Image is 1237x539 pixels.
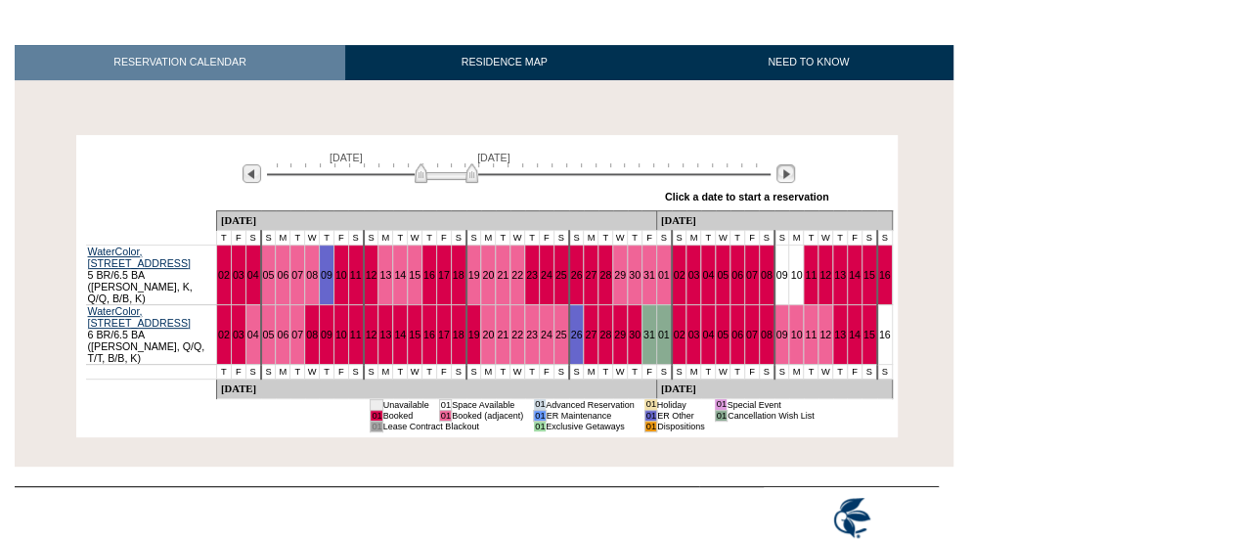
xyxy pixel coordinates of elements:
[291,269,303,281] a: 07
[847,230,861,245] td: F
[451,230,465,245] td: S
[727,399,814,410] td: Special Event
[571,329,583,340] a: 26
[674,329,685,340] a: 02
[804,364,818,379] td: T
[644,421,656,431] td: 01
[727,410,814,421] td: Cancellation Wish List
[539,230,553,245] td: F
[482,269,494,281] a: 20
[216,230,231,245] td: T
[584,364,598,379] td: M
[541,269,552,281] a: 24
[466,230,481,245] td: S
[656,230,671,245] td: S
[863,269,875,281] a: 15
[657,399,705,410] td: Holiday
[393,230,408,245] td: T
[233,329,244,340] a: 03
[774,364,789,379] td: S
[585,329,596,340] a: 27
[335,329,347,340] a: 10
[290,364,305,379] td: T
[371,399,382,410] td: 01
[511,329,523,340] a: 22
[290,230,305,245] td: T
[86,304,217,364] td: 6 BR/6.5 BA ([PERSON_NAME], Q/Q, T/T, B/B, K)
[613,230,628,245] td: W
[555,329,567,340] a: 25
[306,269,318,281] a: 08
[687,329,699,340] a: 03
[849,329,861,340] a: 14
[525,230,540,245] td: T
[534,399,546,410] td: 01
[643,329,655,340] a: 31
[746,269,758,281] a: 07
[644,410,656,421] td: 01
[263,329,275,340] a: 05
[658,269,670,281] a: 01
[477,152,510,163] span: [DATE]
[277,269,288,281] a: 06
[628,364,642,379] td: T
[291,329,303,340] a: 07
[641,364,656,379] td: F
[553,230,568,245] td: S
[305,364,320,379] td: W
[834,269,846,281] a: 13
[644,399,656,410] td: 01
[761,329,773,340] a: 08
[245,364,260,379] td: S
[613,364,628,379] td: W
[715,399,727,410] td: 01
[761,269,773,281] a: 08
[539,364,553,379] td: F
[364,364,378,379] td: S
[731,329,743,340] a: 06
[348,230,363,245] td: S
[774,230,789,245] td: S
[686,364,701,379] td: M
[379,329,391,340] a: 13
[629,329,641,340] a: 30
[408,230,422,245] td: W
[233,269,244,281] a: 03
[345,45,664,79] a: RESIDENCE MAP
[701,230,716,245] td: T
[569,364,584,379] td: S
[261,364,276,379] td: S
[319,364,333,379] td: T
[818,230,833,245] td: W
[525,364,540,379] td: T
[526,269,538,281] a: 23
[863,329,875,340] a: 15
[408,364,422,379] td: W
[526,329,538,340] a: 23
[629,269,641,281] a: 30
[877,230,892,245] td: S
[511,269,523,281] a: 22
[776,164,795,183] img: Next
[333,230,348,245] td: F
[546,410,635,421] td: ER Maintenance
[86,245,217,304] td: 5 BR/6.5 BA ([PERSON_NAME], K, Q/Q, B/B, K)
[789,230,804,245] td: M
[759,364,773,379] td: S
[439,399,451,410] td: 01
[379,269,391,281] a: 13
[861,364,876,379] td: S
[614,269,626,281] a: 29
[247,329,259,340] a: 04
[263,269,275,281] a: 05
[789,364,804,379] td: M
[656,210,892,230] td: [DATE]
[409,329,420,340] a: 15
[423,269,435,281] a: 16
[598,364,613,379] td: T
[847,364,861,379] td: F
[833,364,848,379] td: T
[382,410,429,421] td: Booked
[584,230,598,245] td: M
[216,379,656,398] td: [DATE]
